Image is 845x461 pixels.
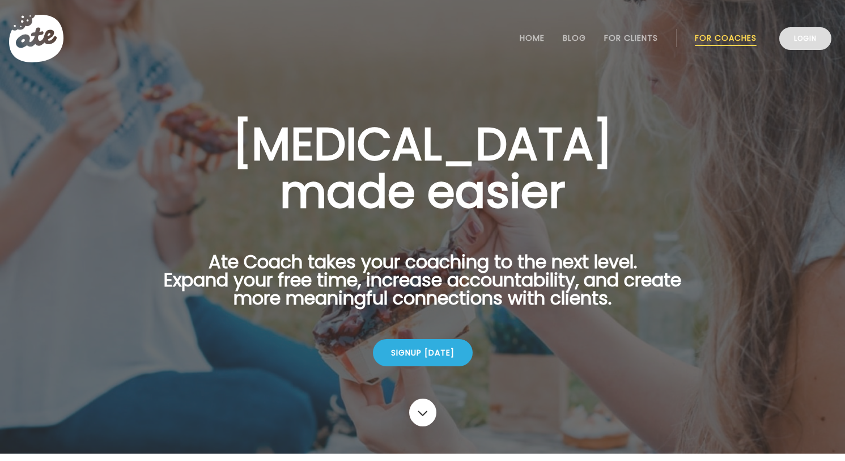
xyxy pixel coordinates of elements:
[146,253,699,321] p: Ate Coach takes your coaching to the next level. Expand your free time, increase accountability, ...
[373,339,473,366] div: Signup [DATE]
[563,33,586,43] a: Blog
[604,33,658,43] a: For Clients
[146,120,699,215] h1: [MEDICAL_DATA] made easier
[520,33,545,43] a: Home
[695,33,757,43] a: For Coaches
[779,27,831,50] a: Login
